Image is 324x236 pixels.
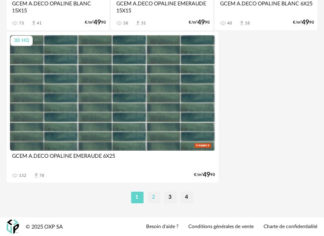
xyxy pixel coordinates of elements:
[245,21,250,26] div: 18
[227,21,232,26] div: 40
[203,172,210,178] span: 49
[197,20,205,25] span: 49
[94,20,101,25] span: 49
[26,224,63,231] div: © 2025 OXP SA
[85,20,106,25] div: €/m² 90
[19,21,24,26] div: 73
[302,20,309,25] span: 49
[19,173,26,178] div: 152
[181,192,193,203] li: 4
[189,20,210,25] div: €/m² 90
[148,192,160,203] li: 2
[39,173,44,178] div: 78
[188,224,254,230] a: Conditions générales de vente
[7,219,19,234] img: OXP
[31,20,37,26] span: Download icon
[146,224,178,230] a: Besoin d'aide ?
[33,172,39,178] span: Download icon
[194,172,215,178] div: €/m² 90
[131,192,144,203] li: 1
[135,20,141,26] span: Download icon
[141,21,146,26] div: 31
[37,21,42,26] div: 41
[264,224,317,230] a: Charte de confidentialité
[123,21,128,26] div: 58
[239,20,245,26] span: Download icon
[164,192,177,203] li: 3
[10,151,215,167] div: GCEM A.DECO OPALINE EMERAUDE 6X25
[293,20,314,25] div: €/m² 90
[10,36,33,46] div: 3D HQ
[7,32,218,183] a: 3D HQ GCEM A.DECO OPALINE EMERAUDE 6X25 152 Download icon 78 €/m²4990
